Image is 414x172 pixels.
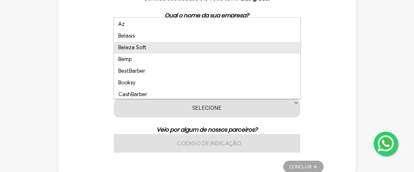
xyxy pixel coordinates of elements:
li: CashBarber [114,89,300,101]
p: Qual o nome da sua empresa? [90,11,324,20]
li: Booksy [114,77,300,89]
p: Qual sistema utilizava antes? [90,86,324,94]
p: Quantos profissionais atendem na sua empresa ? [90,46,324,55]
li: Az [114,19,300,30]
input: Codigo de indicação [114,134,300,153]
li: BestBarber [114,65,300,77]
label: SELECIONE [124,104,290,111]
li: Beleza Soft [114,42,300,54]
img: whatsapp.png [376,134,395,153]
p: Veio por algum de nossos parceiros? [90,126,324,134]
li: Bemp [114,54,300,65]
li: Belasis [114,30,300,42]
